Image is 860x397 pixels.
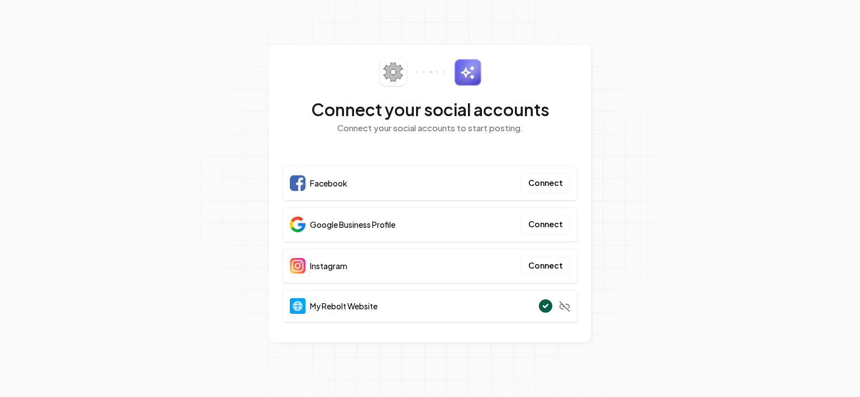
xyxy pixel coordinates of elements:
span: Google Business Profile [310,219,395,230]
img: Instagram [290,258,305,274]
span: Facebook [310,178,347,189]
h2: Connect your social accounts [283,99,577,119]
img: Facebook [290,175,305,191]
button: Connect [521,173,570,193]
img: Google [290,217,305,232]
span: My Rebolt Website [310,300,378,312]
button: Connect [521,256,570,276]
button: Connect [521,214,570,235]
img: Website [290,298,305,314]
img: connector-dots.svg [416,71,445,73]
p: Connect your social accounts to start posting. [283,122,577,135]
img: sparkles.svg [454,59,481,86]
span: Instagram [310,260,347,271]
